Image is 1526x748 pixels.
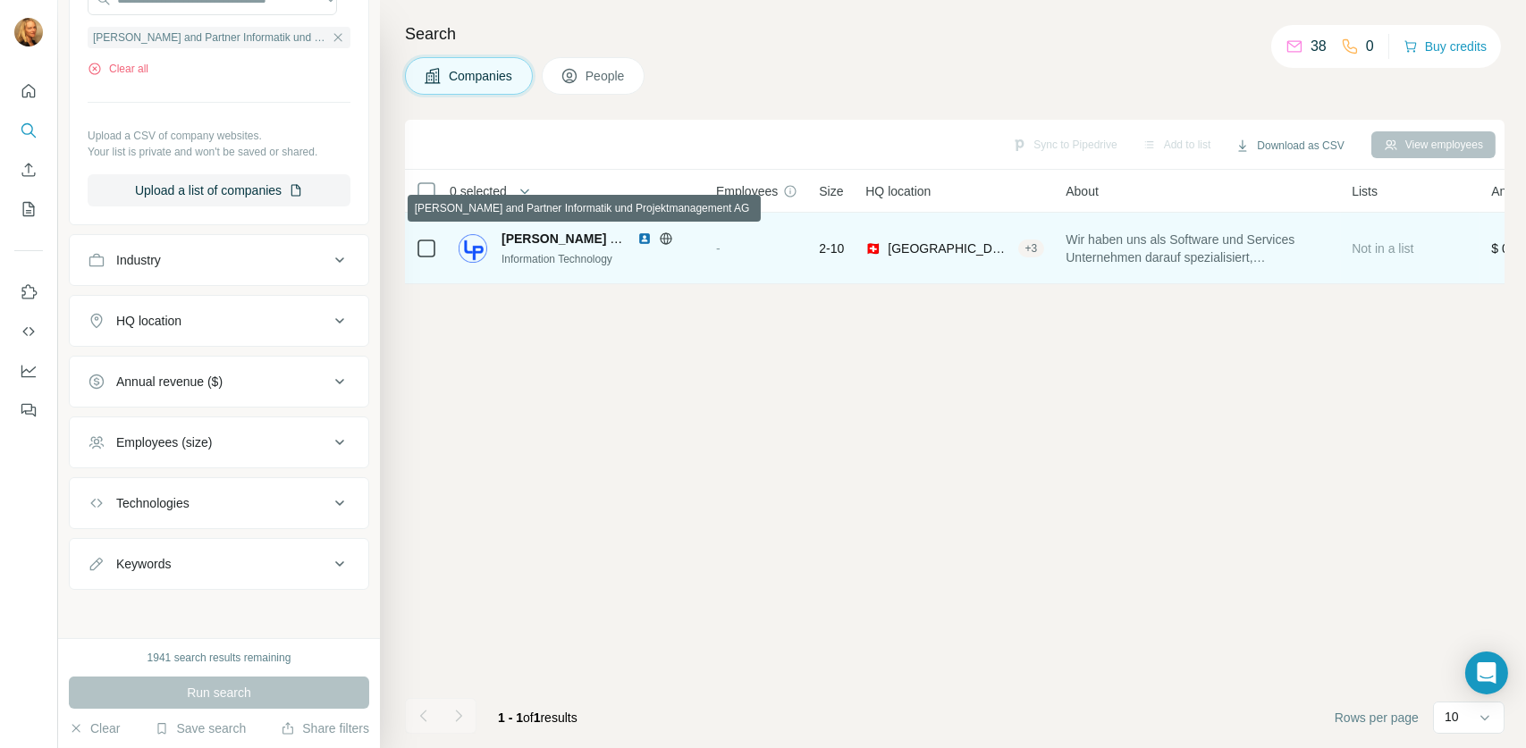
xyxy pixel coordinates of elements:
[14,276,43,308] button: Use Surfe on LinkedIn
[14,394,43,426] button: Feedback
[498,710,578,725] span: results
[14,193,43,225] button: My lists
[1311,36,1327,57] p: 38
[1066,231,1330,266] span: Wir haben uns als Software und Services Unternehmen darauf spezialisiert, unternehmensweite Lösun...
[1335,709,1419,727] span: Rows per page
[93,29,327,46] span: [PERSON_NAME] and Partner Informatik und Projektmanagement AG
[148,650,291,666] div: 1941 search results remaining
[1352,182,1378,200] span: Lists
[69,719,120,737] button: Clear
[116,433,212,451] div: Employees (size)
[498,710,523,725] span: 1 - 1
[116,555,171,573] div: Keywords
[534,710,541,725] span: 1
[1465,651,1508,694] div: Open Intercom Messenger
[716,241,721,256] span: -
[819,240,844,257] span: 2-10
[523,710,534,725] span: of
[88,144,350,160] p: Your list is private and won't be saved or shared.
[155,719,246,737] button: Save search
[888,240,1010,257] span: [GEOGRAPHIC_DATA], [GEOGRAPHIC_DATA]
[637,231,652,246] img: LinkedIn logo
[14,315,43,348] button: Use Surfe API
[14,75,43,107] button: Quick start
[450,182,507,200] span: 0 selected
[116,312,181,330] div: HQ location
[459,234,487,263] img: Logo of Locher and Partner Informatik und Projektmanagement AG
[449,67,514,85] span: Companies
[865,240,881,257] span: 🇨🇭
[1018,240,1045,256] div: + 3
[1223,132,1356,159] button: Download as CSV
[116,373,223,391] div: Annual revenue ($)
[70,482,368,525] button: Technologies
[70,239,368,282] button: Industry
[1066,182,1099,200] span: About
[1404,34,1487,59] button: Buy credits
[1352,241,1413,256] span: Not in a list
[405,21,1505,46] h4: Search
[88,128,350,144] p: Upload a CSV of company websites.
[70,299,368,342] button: HQ location
[116,251,161,269] div: Industry
[865,182,931,200] span: HQ location
[14,355,43,387] button: Dashboard
[14,114,43,147] button: Search
[70,360,368,403] button: Annual revenue ($)
[70,542,368,585] button: Keywords
[88,61,148,77] button: Clear all
[88,174,350,206] button: Upload a list of companies
[586,67,627,85] span: People
[281,719,369,737] button: Share filters
[1445,708,1459,726] p: 10
[14,154,43,186] button: Enrich CSV
[502,251,695,267] div: Information Technology
[14,18,43,46] img: Avatar
[116,494,190,512] div: Technologies
[1366,36,1374,57] p: 0
[716,182,778,200] span: Employees
[502,231,915,246] span: [PERSON_NAME] and Partner Informatik und Projektmanagement AG
[70,421,368,464] button: Employees (size)
[819,182,843,200] span: Size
